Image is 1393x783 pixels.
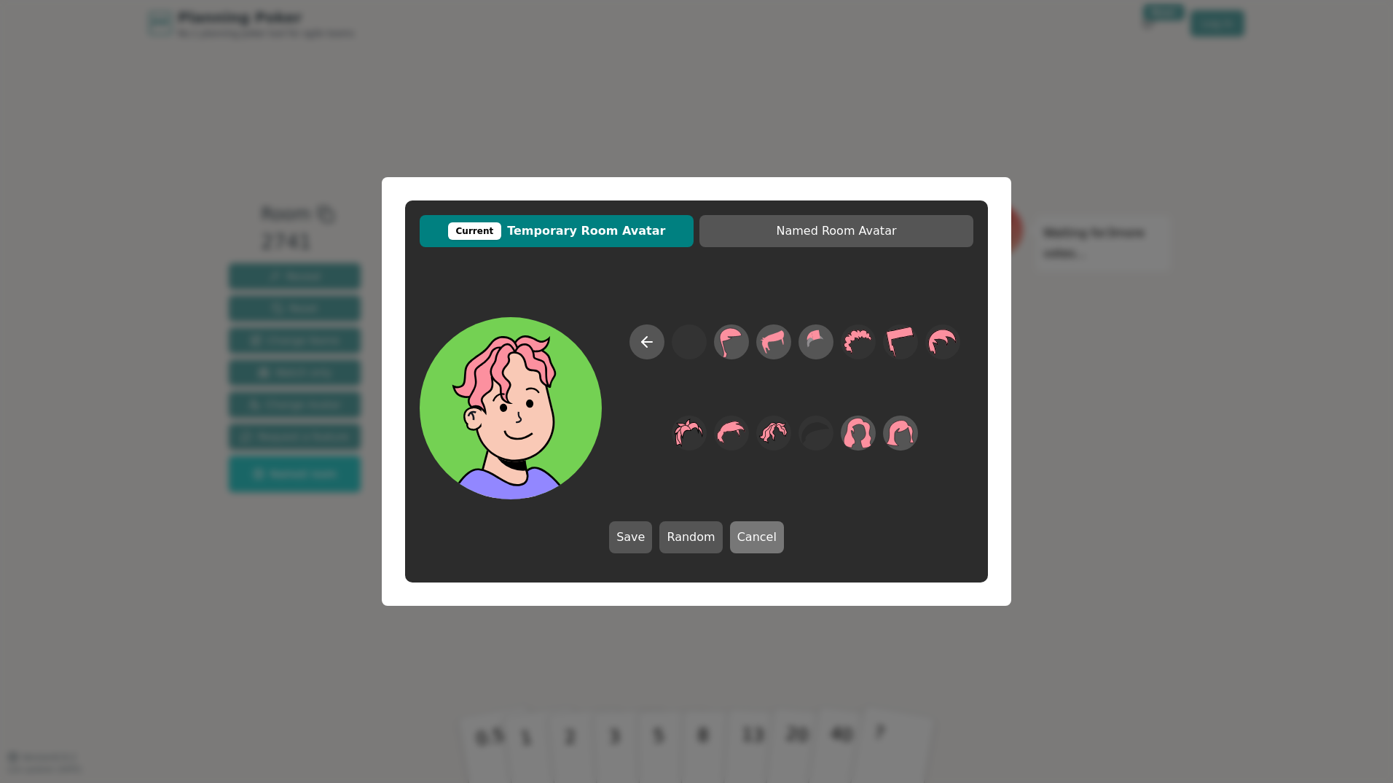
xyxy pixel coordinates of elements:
[427,222,686,240] span: Temporary Room Avatar
[659,521,722,553] button: Random
[609,521,652,553] button: Save
[448,222,502,240] div: Current
[707,222,966,240] span: Named Room Avatar
[699,215,973,247] button: Named Room Avatar
[420,215,694,247] button: CurrentTemporary Room Avatar
[730,521,784,553] button: Cancel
